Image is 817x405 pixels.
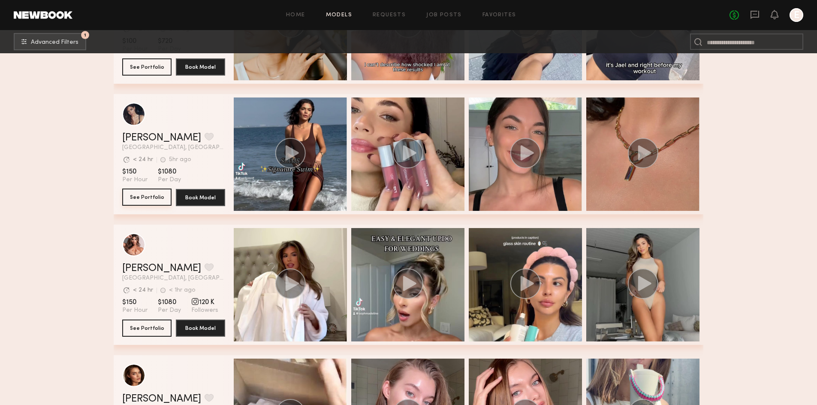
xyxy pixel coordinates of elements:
span: [GEOGRAPHIC_DATA], [GEOGRAPHIC_DATA] [122,145,225,151]
a: Home [286,12,305,18]
a: [PERSON_NAME] [122,133,201,143]
a: See Portfolio [122,189,172,206]
a: [PERSON_NAME] [122,263,201,274]
div: 5hr ago [169,157,191,163]
button: 1Advanced Filters [14,33,86,50]
span: Advanced Filters [31,40,78,46]
a: Requests [373,12,406,18]
button: See Portfolio [122,58,172,76]
div: < 24 hr [133,287,153,293]
span: Per Day [158,307,181,314]
span: 1 [84,33,86,37]
a: Favorites [482,12,516,18]
button: Book Model [176,320,225,337]
span: $150 [122,298,148,307]
span: [GEOGRAPHIC_DATA], [GEOGRAPHIC_DATA] [122,275,225,281]
span: Followers [191,307,218,314]
div: < 1hr ago [169,287,196,293]
span: $1080 [158,167,181,176]
span: Per Day [158,176,181,184]
span: Per Hour [122,176,148,184]
button: See Portfolio [122,320,172,337]
a: [PERSON_NAME] [122,394,201,404]
button: Book Model [176,189,225,206]
button: Book Model [176,58,225,76]
a: Models [326,12,352,18]
span: 120 K [191,298,218,307]
a: E [790,8,803,22]
span: $150 [122,167,148,176]
button: See Portfolio [122,189,172,206]
span: $1080 [158,298,181,307]
span: Per Hour [122,307,148,314]
a: Job Posts [426,12,462,18]
div: < 24 hr [133,157,153,163]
